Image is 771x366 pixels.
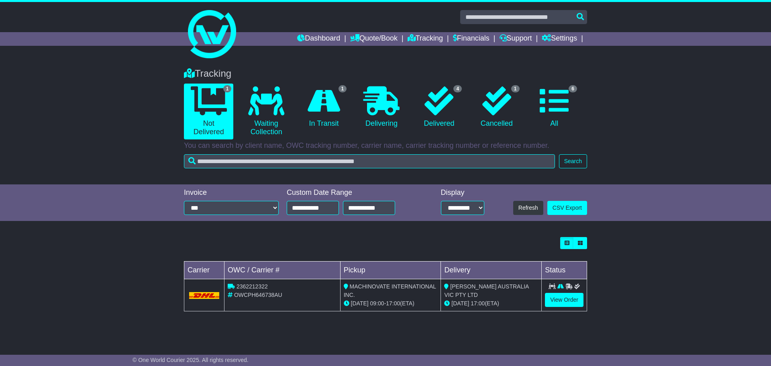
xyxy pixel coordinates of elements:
img: DHL.png [189,292,219,299]
td: Pickup [340,262,441,279]
a: CSV Export [547,201,587,215]
div: Invoice [184,188,279,197]
span: MACHINOVATE INTERNATIONAL INC. [344,283,436,298]
div: Display [441,188,484,197]
div: Tracking [180,68,591,80]
button: Refresh [513,201,543,215]
a: 1 In Transit [299,84,349,131]
div: (ETA) [444,299,538,308]
div: - (ETA) [344,299,438,308]
div: Custom Date Range [287,188,416,197]
a: Dashboard [297,32,340,46]
span: 1 [223,85,232,92]
span: 17:00 [471,300,485,307]
a: Support [500,32,532,46]
a: Waiting Collection [241,84,291,139]
a: Tracking [408,32,443,46]
span: © One World Courier 2025. All rights reserved. [133,357,249,363]
a: Financials [453,32,490,46]
span: 1 [511,85,520,92]
a: 4 Delivered [414,84,464,131]
p: You can search by client name, OWC tracking number, carrier name, carrier tracking number or refe... [184,141,587,150]
td: OWC / Carrier # [224,262,341,279]
a: View Order [545,293,583,307]
span: [DATE] [451,300,469,307]
a: 1 Cancelled [472,84,521,131]
td: Carrier [184,262,224,279]
span: OWCPH646738AU [234,292,282,298]
span: 4 [453,85,462,92]
a: Settings [542,32,577,46]
span: 09:00 [370,300,384,307]
button: Search [559,154,587,168]
a: Delivering [357,84,406,131]
span: 6 [569,85,577,92]
td: Status [542,262,587,279]
a: Quote/Book [350,32,398,46]
td: Delivery [441,262,542,279]
span: [PERSON_NAME] AUSTRALIA VIC PTY LTD [444,283,528,298]
a: 1 Not Delivered [184,84,233,139]
span: [DATE] [351,300,369,307]
span: 17:00 [386,300,400,307]
span: 1 [339,85,347,92]
a: 6 All [530,84,579,131]
span: 2362212322 [237,283,268,290]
